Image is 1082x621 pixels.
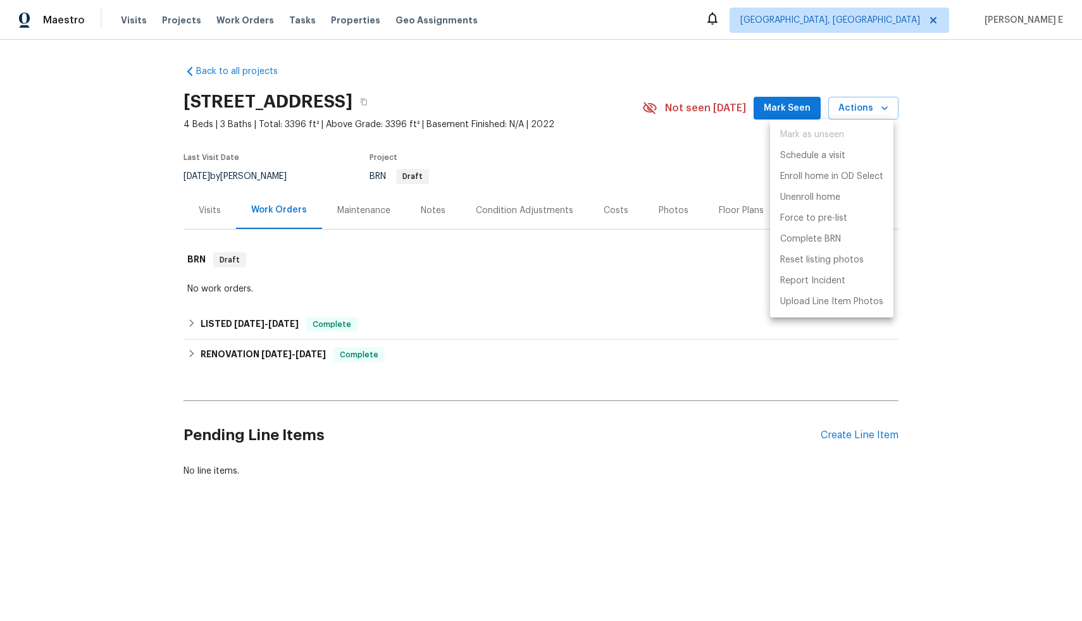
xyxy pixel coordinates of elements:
[780,191,840,204] p: Unenroll home
[780,295,883,309] p: Upload Line Item Photos
[780,274,845,288] p: Report Incident
[780,149,845,163] p: Schedule a visit
[780,254,864,267] p: Reset listing photos
[780,233,841,246] p: Complete BRN
[780,170,883,183] p: Enroll home in OD Select
[780,212,847,225] p: Force to pre-list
